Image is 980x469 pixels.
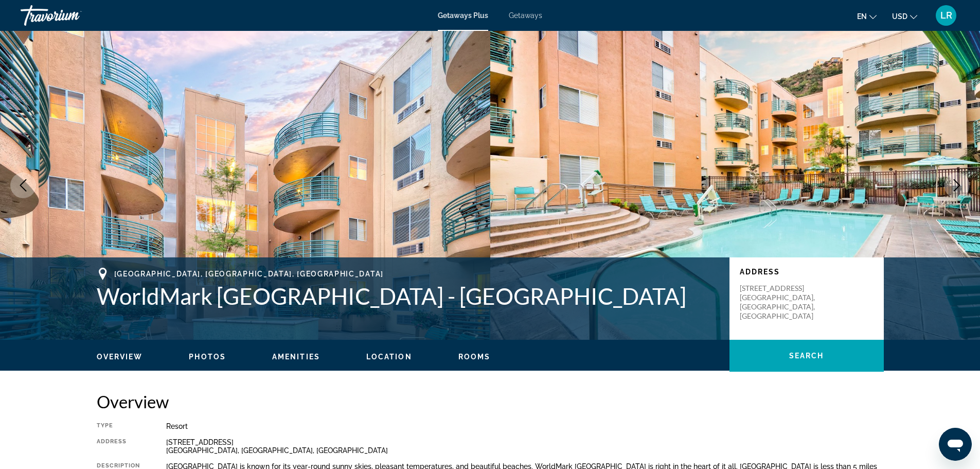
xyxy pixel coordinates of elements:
button: Change currency [892,9,917,24]
p: [STREET_ADDRESS] [GEOGRAPHIC_DATA], [GEOGRAPHIC_DATA], [GEOGRAPHIC_DATA] [740,284,822,321]
span: USD [892,12,907,21]
a: Travorium [21,2,123,29]
button: User Menu [933,5,959,26]
p: Address [740,268,874,276]
button: Rooms [458,352,491,361]
a: Getaways Plus [438,11,488,20]
div: Resort [166,422,884,430]
div: [STREET_ADDRESS] [GEOGRAPHIC_DATA], [GEOGRAPHIC_DATA], [GEOGRAPHIC_DATA] [166,438,884,455]
div: Address [97,438,140,455]
span: en [857,12,867,21]
h2: Overview [97,391,884,412]
span: Search [789,352,824,360]
span: LR [940,10,952,21]
button: Amenities [272,352,320,361]
button: Search [729,340,884,372]
button: Next image [944,172,970,198]
button: Previous image [10,172,36,198]
span: [GEOGRAPHIC_DATA], [GEOGRAPHIC_DATA], [GEOGRAPHIC_DATA] [114,270,384,278]
button: Change language [857,9,877,24]
button: Location [366,352,412,361]
h1: WorldMark [GEOGRAPHIC_DATA] - [GEOGRAPHIC_DATA] [97,283,719,309]
button: Photos [189,352,226,361]
iframe: Button to launch messaging window [939,428,972,461]
button: Overview [97,352,143,361]
a: Getaways [509,11,542,20]
div: Type [97,422,140,430]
